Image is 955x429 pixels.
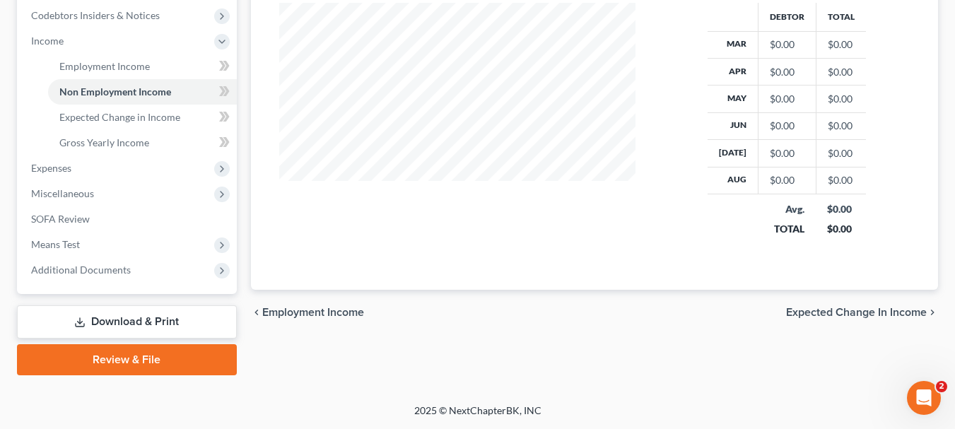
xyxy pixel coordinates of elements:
[816,86,866,112] td: $0.00
[816,31,866,58] td: $0.00
[770,146,804,160] div: $0.00
[769,202,804,216] div: Avg.
[59,60,150,72] span: Employment Income
[31,35,64,47] span: Income
[816,140,866,167] td: $0.00
[827,222,855,236] div: $0.00
[907,381,941,415] iframe: Intercom live chat
[770,119,804,133] div: $0.00
[48,130,237,155] a: Gross Yearly Income
[786,307,938,318] button: Expected Change in Income chevron_right
[251,307,262,318] i: chevron_left
[769,222,804,236] div: TOTAL
[20,206,237,232] a: SOFA Review
[708,112,758,139] th: Jun
[75,404,881,429] div: 2025 © NextChapterBK, INC
[17,344,237,375] a: Review & File
[262,307,364,318] span: Employment Income
[927,307,938,318] i: chevron_right
[31,238,80,250] span: Means Test
[758,3,816,31] th: Debtor
[816,167,866,194] td: $0.00
[816,58,866,85] td: $0.00
[816,3,866,31] th: Total
[936,381,947,392] span: 2
[31,9,160,21] span: Codebtors Insiders & Notices
[251,307,364,318] button: chevron_left Employment Income
[708,140,758,167] th: [DATE]
[708,31,758,58] th: Mar
[59,86,171,98] span: Non Employment Income
[17,305,237,339] a: Download & Print
[770,65,804,79] div: $0.00
[48,54,237,79] a: Employment Income
[59,111,180,123] span: Expected Change in Income
[708,86,758,112] th: May
[770,173,804,187] div: $0.00
[59,136,149,148] span: Gross Yearly Income
[31,264,131,276] span: Additional Documents
[31,162,71,174] span: Expenses
[770,92,804,106] div: $0.00
[31,187,94,199] span: Miscellaneous
[48,105,237,130] a: Expected Change in Income
[816,112,866,139] td: $0.00
[827,202,855,216] div: $0.00
[48,79,237,105] a: Non Employment Income
[708,167,758,194] th: Aug
[770,37,804,52] div: $0.00
[31,213,90,225] span: SOFA Review
[708,58,758,85] th: Apr
[786,307,927,318] span: Expected Change in Income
